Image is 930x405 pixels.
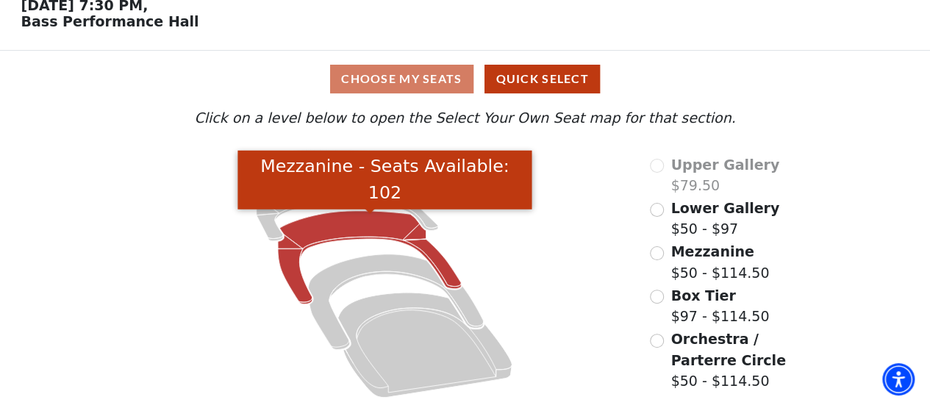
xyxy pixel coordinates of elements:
[670,154,779,196] label: $79.50
[650,334,664,348] input: Orchestra / Parterre Circle$50 - $114.50
[670,329,803,392] label: $50 - $114.50
[650,203,664,217] input: Lower Gallery$50 - $97
[338,293,512,398] path: Orchestra / Parterre Circle - Seats Available: 35
[650,246,664,260] input: Mezzanine$50 - $114.50
[484,65,600,93] button: Quick Select
[126,107,803,129] p: Click on a level below to open the Select Your Own Seat map for that section.
[670,287,735,304] span: Box Tier
[237,150,532,209] div: Mezzanine - Seats Available: 102
[670,241,769,283] label: $50 - $114.50
[670,285,769,327] label: $97 - $114.50
[882,363,915,395] div: Accessibility Menu
[670,243,754,259] span: Mezzanine
[670,198,779,240] label: $50 - $97
[670,200,779,216] span: Lower Gallery
[650,290,664,304] input: Box Tier$97 - $114.50
[670,331,785,368] span: Orchestra / Parterre Circle
[670,157,779,173] span: Upper Gallery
